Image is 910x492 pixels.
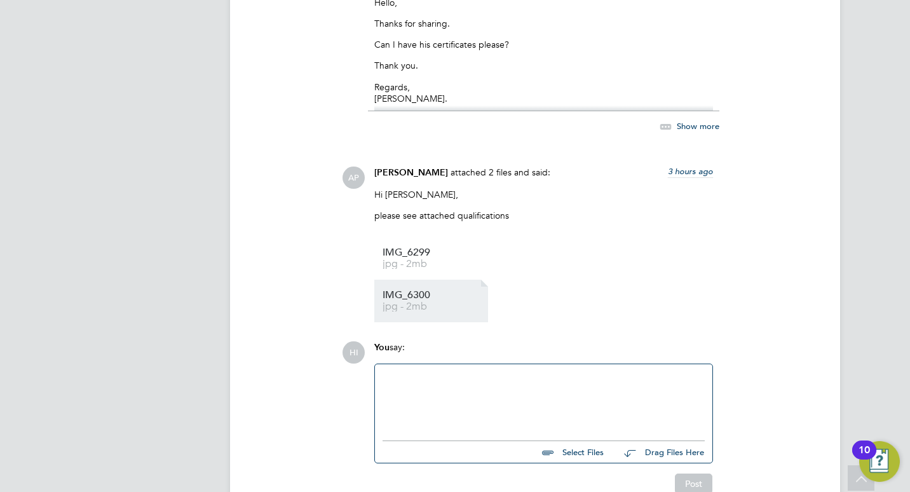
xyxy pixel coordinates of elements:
[383,248,484,269] a: IMG_6299 jpg - 2mb
[374,210,713,221] p: please see attached qualifications
[383,259,484,269] span: jpg - 2mb
[859,450,870,467] div: 10
[668,166,713,177] span: 3 hours ago
[374,81,713,104] p: Regards, [PERSON_NAME].
[383,302,484,311] span: jpg - 2mb
[343,167,365,189] span: AP
[451,167,550,178] span: attached 2 files and said:
[374,39,713,50] p: Can I have his certificates please?
[383,248,484,257] span: IMG_6299
[859,441,900,482] button: Open Resource Center, 10 new notifications
[374,167,448,178] span: [PERSON_NAME]
[374,60,713,71] p: Thank you.
[383,290,484,300] span: IMG_6300
[374,189,713,200] p: Hi [PERSON_NAME],
[374,342,390,353] span: You
[374,18,713,29] p: Thanks for sharing.
[614,439,705,466] button: Drag Files Here
[677,120,719,131] span: Show more
[383,290,484,311] a: IMG_6300 jpg - 2mb
[343,341,365,364] span: HI
[374,341,713,364] div: say:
